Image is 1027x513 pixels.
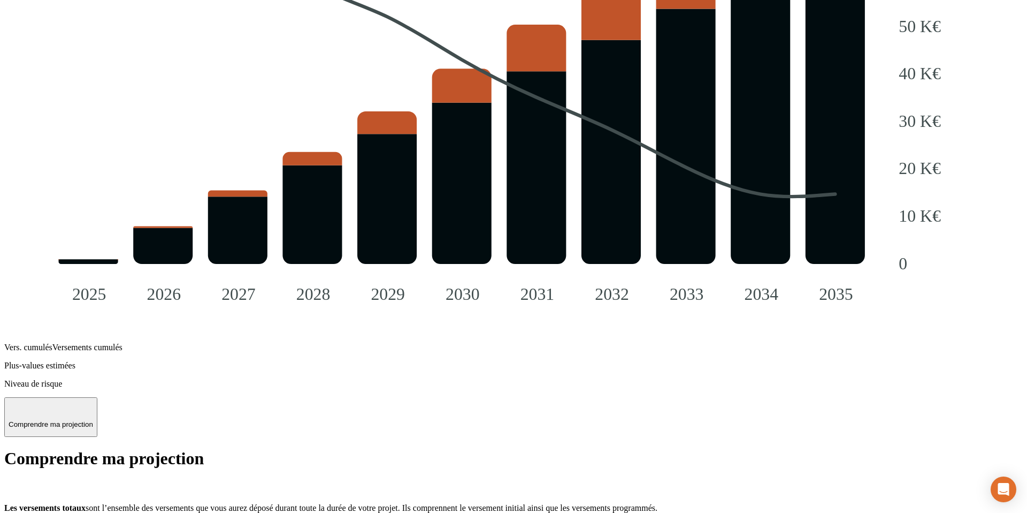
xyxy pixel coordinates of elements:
[520,284,554,303] tspan: 2031
[371,284,404,303] tspan: 2029
[4,449,1023,469] h1: Comprendre ma projection
[4,503,86,512] span: Les versements totaux
[899,254,907,273] tspan: 0
[147,284,181,303] tspan: 2026
[221,284,255,303] tspan: 2027
[296,284,330,303] tspan: 2028
[4,379,1023,389] p: Niveau de risque
[52,343,122,352] span: Versements cumulés
[86,503,657,512] span: sont l’ensemble des versements que vous aurez déposé durant toute la durée de votre projet. Ils c...
[991,477,1016,502] div: Open Intercom Messenger
[745,284,779,303] tspan: 2034
[4,397,97,437] button: Comprendre ma projection
[899,159,941,178] tspan: 20 K€
[899,206,941,225] tspan: 10 K€
[899,17,941,35] tspan: 50 K€
[899,64,941,83] tspan: 40 K€
[72,284,106,303] tspan: 2025
[4,343,52,352] span: Vers. cumulés
[819,284,853,303] tspan: 2035
[899,111,941,130] tspan: 30 K€
[4,361,1023,371] p: Plus-values estimées
[670,284,703,303] tspan: 2033
[446,284,479,303] tspan: 2030
[595,284,629,303] tspan: 2032
[9,420,93,428] p: Comprendre ma projection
